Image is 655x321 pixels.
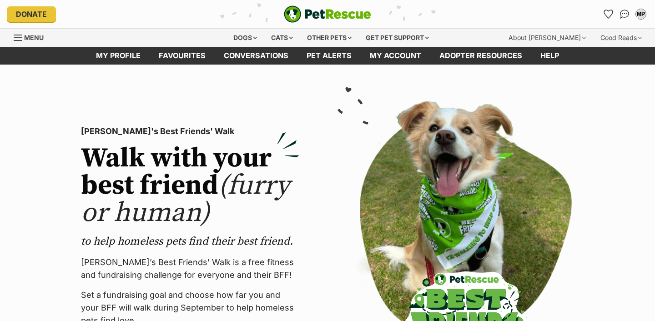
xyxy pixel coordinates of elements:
h2: Walk with your best friend [81,145,299,227]
div: Other pets [301,29,358,47]
a: Favourites [150,47,215,65]
div: MP [636,10,645,19]
p: [PERSON_NAME]’s Best Friends' Walk is a free fitness and fundraising challenge for everyone and t... [81,256,299,281]
div: Get pet support [359,29,435,47]
a: My profile [87,47,150,65]
a: conversations [215,47,297,65]
a: Favourites [601,7,615,21]
p: to help homeless pets find their best friend. [81,234,299,249]
div: Good Reads [594,29,648,47]
button: My account [634,7,648,21]
a: Help [531,47,568,65]
img: logo-e224e6f780fb5917bec1dbf3a21bbac754714ae5b6737aabdf751b685950b380.svg [284,5,371,23]
a: Adopter resources [430,47,531,65]
span: Menu [24,34,44,41]
p: [PERSON_NAME]'s Best Friends' Walk [81,125,299,138]
div: About [PERSON_NAME] [502,29,592,47]
img: chat-41dd97257d64d25036548639549fe6c8038ab92f7586957e7f3b1b290dea8141.svg [620,10,630,19]
ul: Account quick links [601,7,648,21]
a: Pet alerts [297,47,361,65]
a: Conversations [617,7,632,21]
a: PetRescue [284,5,371,23]
a: Donate [7,6,56,22]
a: My account [361,47,430,65]
div: Dogs [227,29,263,47]
a: Menu [14,29,50,45]
div: Cats [265,29,299,47]
span: (furry or human) [81,169,290,230]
